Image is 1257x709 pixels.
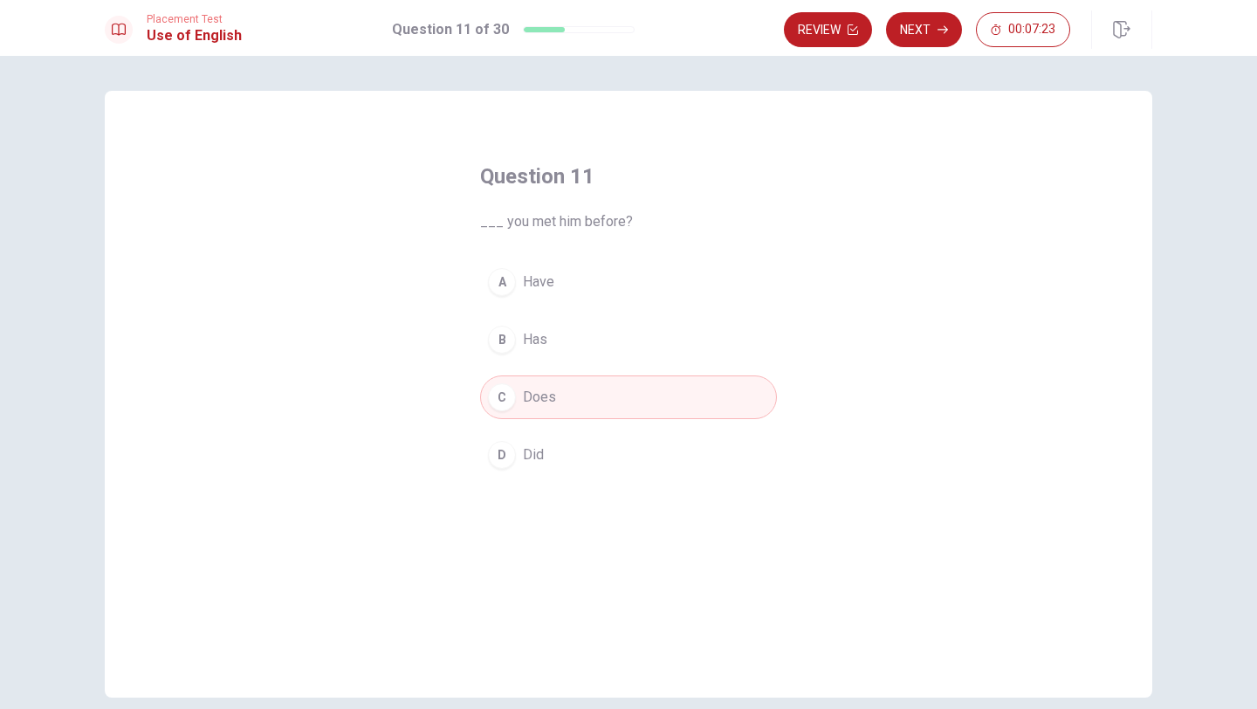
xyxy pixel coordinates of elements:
[523,444,544,465] span: Did
[523,387,556,408] span: Does
[147,25,242,46] h1: Use of English
[480,260,777,304] button: AHave
[784,12,872,47] button: Review
[523,329,547,350] span: Has
[480,162,777,190] h4: Question 11
[488,383,516,411] div: C
[147,13,242,25] span: Placement Test
[488,326,516,354] div: B
[480,211,777,232] span: ___ you met him before?
[523,272,554,293] span: Have
[480,375,777,419] button: CDoes
[480,433,777,477] button: DDid
[480,318,777,361] button: BHas
[1008,23,1055,37] span: 00:07:23
[976,12,1070,47] button: 00:07:23
[488,268,516,296] div: A
[488,441,516,469] div: D
[392,19,509,40] h1: Question 11 of 30
[886,12,962,47] button: Next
